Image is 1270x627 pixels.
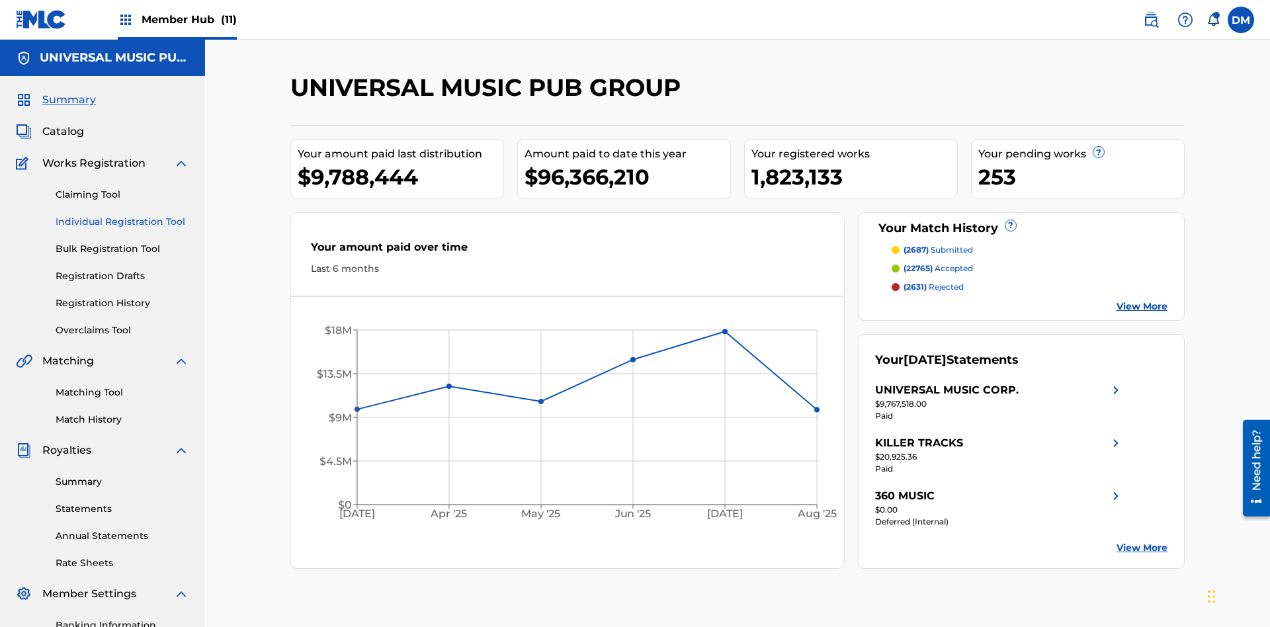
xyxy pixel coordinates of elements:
[875,382,1124,422] a: UNIVERSAL MUSIC CORP.right chevron icon$9,767,518.00Paid
[298,146,503,162] div: Your amount paid last distribution
[42,92,96,108] span: Summary
[290,73,687,103] h2: UNIVERSAL MUSIC PUB GROUP
[56,386,189,399] a: Matching Tool
[522,508,561,521] tspan: May '25
[16,92,32,108] img: Summary
[16,50,32,66] img: Accounts
[16,124,84,140] a: CatalogCatalog
[875,488,935,504] div: 360 MUSIC
[56,323,189,337] a: Overclaims Tool
[751,146,957,162] div: Your registered works
[56,269,189,283] a: Registration Drafts
[797,508,837,521] tspan: Aug '25
[1138,7,1164,33] a: Public Search
[875,488,1124,528] a: 360 MUSICright chevron icon$0.00Deferred (Internal)
[325,324,352,337] tspan: $18M
[892,263,1168,274] a: (22765) accepted
[1093,147,1104,157] span: ?
[16,353,32,369] img: Matching
[339,508,375,521] tspan: [DATE]
[1172,7,1199,33] div: Help
[1005,220,1016,231] span: ?
[173,586,189,602] img: expand
[40,50,189,65] h5: UNIVERSAL MUSIC PUB GROUP
[16,442,32,458] img: Royalties
[1228,7,1254,33] div: User Menu
[329,411,352,424] tspan: $9M
[525,162,730,192] div: $96,366,210
[298,162,503,192] div: $9,788,444
[56,413,189,427] a: Match History
[875,463,1124,475] div: Paid
[708,508,743,521] tspan: [DATE]
[42,155,146,171] span: Works Registration
[1108,435,1124,451] img: right chevron icon
[1204,564,1270,627] iframe: Chat Widget
[317,368,352,380] tspan: $13.5M
[221,13,237,26] span: (11)
[525,146,730,162] div: Amount paid to date this year
[56,242,189,256] a: Bulk Registration Tool
[16,10,67,29] img: MLC Logo
[904,245,929,255] span: (2687)
[42,586,136,602] span: Member Settings
[16,92,96,108] a: SummarySummary
[892,281,1168,293] a: (2631) rejected
[875,435,1124,475] a: KILLER TRACKSright chevron icon$20,925.36Paid
[56,188,189,202] a: Claiming Tool
[173,353,189,369] img: expand
[142,12,237,27] span: Member Hub
[311,239,824,262] div: Your amount paid over time
[875,435,963,451] div: KILLER TRACKS
[56,215,189,229] a: Individual Registration Tool
[978,146,1184,162] div: Your pending works
[56,475,189,489] a: Summary
[751,162,957,192] div: 1,823,133
[875,516,1124,528] div: Deferred (Internal)
[319,455,352,468] tspan: $4.5M
[904,263,933,273] span: (22765)
[1208,577,1216,616] div: Drag
[56,556,189,570] a: Rate Sheets
[42,124,84,140] span: Catalog
[56,502,189,516] a: Statements
[1177,12,1193,28] img: help
[904,281,964,293] p: rejected
[16,124,32,140] img: Catalog
[875,398,1124,410] div: $9,767,518.00
[338,499,352,511] tspan: $0
[875,220,1168,237] div: Your Match History
[892,244,1168,256] a: (2687) submitted
[614,508,652,521] tspan: Jun '25
[173,442,189,458] img: expand
[904,244,973,256] p: submitted
[1143,12,1159,28] img: search
[1117,300,1167,313] a: View More
[904,282,927,292] span: (2631)
[1117,541,1167,555] a: View More
[1108,382,1124,398] img: right chevron icon
[875,382,1019,398] div: UNIVERSAL MUSIC CORP.
[875,451,1124,463] div: $20,925.36
[431,508,468,521] tspan: Apr '25
[1233,415,1270,523] iframe: Resource Center
[904,263,973,274] p: accepted
[16,155,33,171] img: Works Registration
[1206,13,1220,26] div: Notifications
[875,351,1019,369] div: Your Statements
[904,353,947,367] span: [DATE]
[875,504,1124,516] div: $0.00
[16,586,32,602] img: Member Settings
[42,353,94,369] span: Matching
[56,296,189,310] a: Registration History
[311,262,824,276] div: Last 6 months
[56,529,189,543] a: Annual Statements
[173,155,189,171] img: expand
[118,12,134,28] img: Top Rightsholders
[978,162,1184,192] div: 253
[875,410,1124,422] div: Paid
[1108,488,1124,504] img: right chevron icon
